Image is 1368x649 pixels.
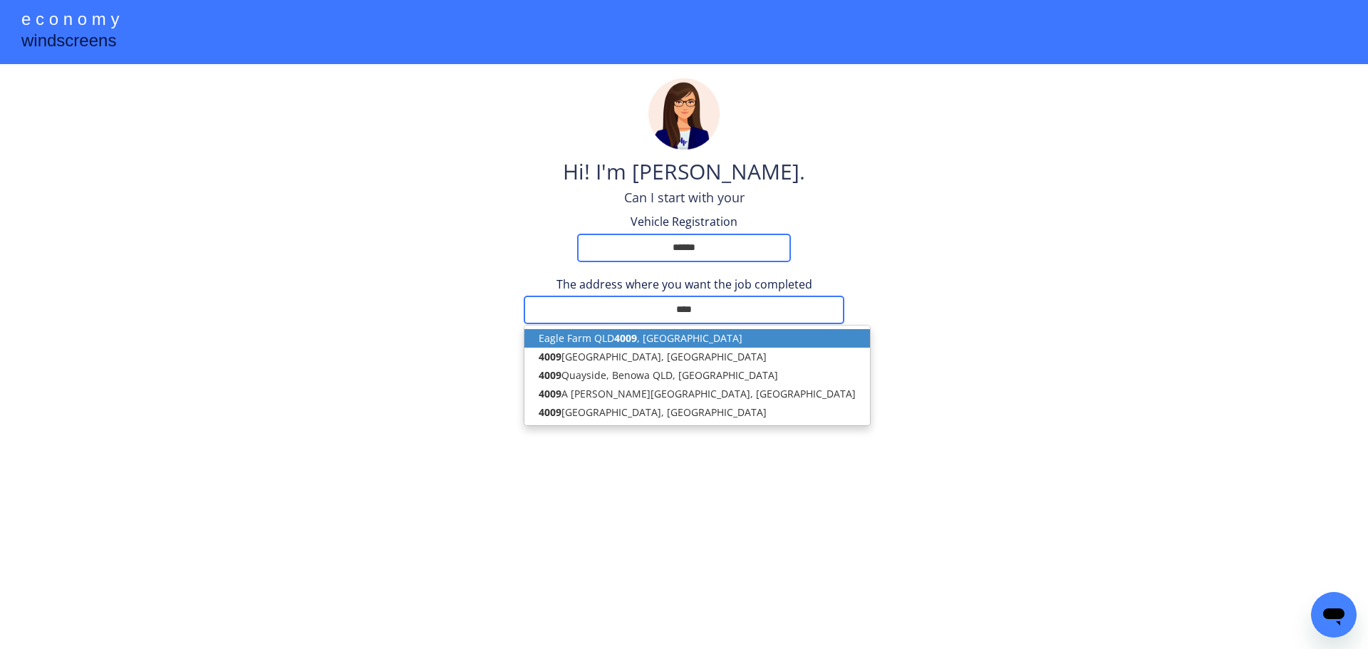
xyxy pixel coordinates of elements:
div: The address where you want the job completed [524,276,844,292]
strong: 4009 [539,350,561,363]
strong: 4009 [614,331,637,345]
div: e c o n o m y [21,7,119,34]
p: Quayside, Benowa QLD, [GEOGRAPHIC_DATA] [524,366,870,385]
p: [GEOGRAPHIC_DATA], [GEOGRAPHIC_DATA] [524,348,870,366]
p: A [PERSON_NAME][GEOGRAPHIC_DATA], [GEOGRAPHIC_DATA] [524,385,870,403]
div: Hi! I'm [PERSON_NAME]. [563,157,805,189]
div: Vehicle Registration [613,214,755,229]
img: madeline.png [648,78,720,150]
p: Eagle Farm QLD , [GEOGRAPHIC_DATA] [524,329,870,348]
strong: 4009 [539,387,561,400]
strong: 4009 [539,405,561,419]
div: Can I start with your [624,189,745,207]
p: [GEOGRAPHIC_DATA], [GEOGRAPHIC_DATA] [524,403,870,422]
iframe: Button to launch messaging window [1311,592,1357,638]
strong: 4009 [539,368,561,382]
div: windscreens [21,28,116,56]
